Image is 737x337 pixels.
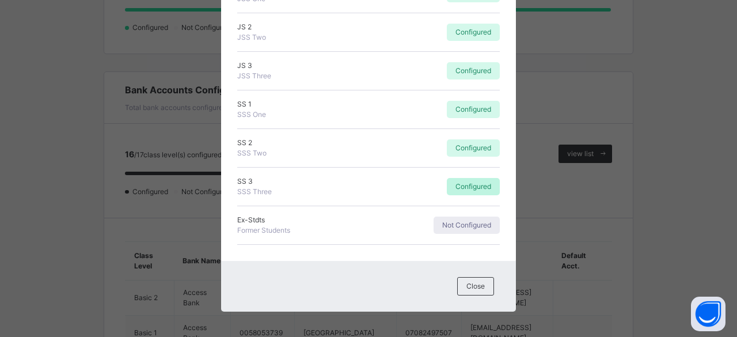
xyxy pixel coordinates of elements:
span: SS 1 [237,99,366,109]
span: JSS Three [237,71,271,80]
span: Close [466,281,485,291]
span: Configured [455,104,491,115]
button: Open asap [691,297,725,331]
span: Configured [455,143,491,153]
span: SSS One [237,110,266,119]
span: SS 3 [237,176,366,187]
span: JS 3 [237,60,366,71]
span: JSS Two [237,33,266,41]
span: Configured [455,27,491,37]
span: Former Students [237,226,290,234]
span: SSS Two [237,149,267,157]
span: Ex-Stdts [237,215,366,225]
span: JS 2 [237,22,366,32]
span: Configured [455,181,491,192]
span: Configured [455,66,491,76]
span: Not Configured [442,220,491,230]
span: SSS Three [237,187,272,196]
span: SS 2 [237,138,366,148]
